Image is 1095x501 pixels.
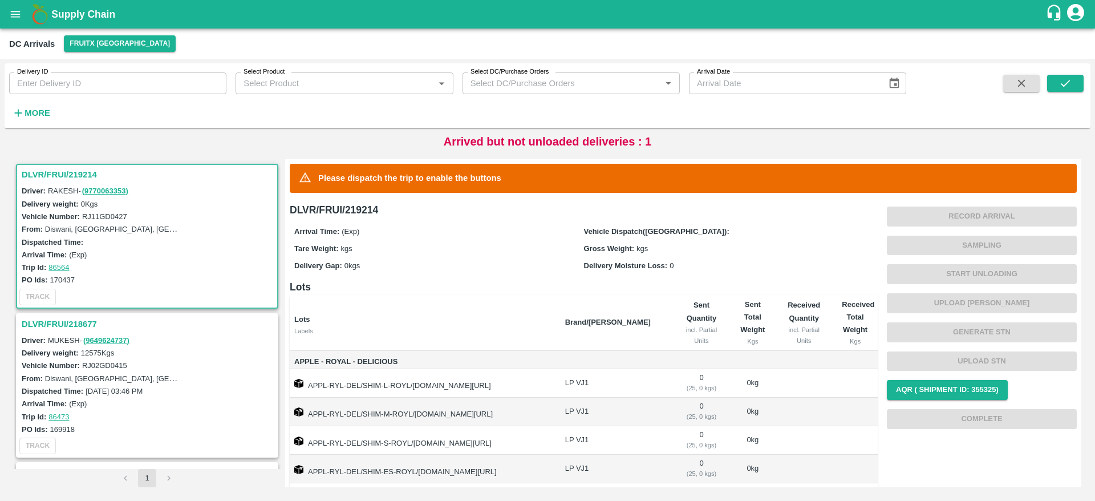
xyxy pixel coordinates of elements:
td: 0 kg [731,398,776,426]
button: Select DC [64,35,176,52]
label: Delivery Moisture Loss: [584,261,668,270]
label: Vehicle Number: [22,361,80,370]
td: LP VJ1 [556,426,673,455]
td: APPL-RYL-DEL/SHIM-L-ROYL/[DOMAIN_NAME][URL] [290,369,556,398]
input: Select DC/Purchase Orders [466,76,643,91]
td: 0 [672,455,730,483]
b: Sent Total Weight [740,300,765,334]
span: RAKESH - [48,187,129,195]
label: (Exp) [69,399,87,408]
label: Vehicle Dispatch([GEOGRAPHIC_DATA]): [584,227,729,236]
label: Diswani, [GEOGRAPHIC_DATA], [GEOGRAPHIC_DATA] , [GEOGRAPHIC_DATA] [45,374,317,383]
label: Driver: [22,336,46,345]
b: Lots [294,315,310,324]
label: Tare Weight: [294,244,339,253]
label: Trip Id: [22,413,46,421]
label: PO Ids: [22,276,48,284]
div: incl. Partial Units [682,325,721,346]
p: Please dispatch the trip to enable the buttons [318,172,501,184]
label: Select DC/Purchase Orders [471,67,549,76]
label: 0 Kgs [81,200,98,208]
img: box [294,407,303,417]
td: 0 [672,426,730,455]
label: 12575 Kgs [81,349,115,357]
td: LP VJ1 [556,455,673,483]
button: open drawer [2,1,29,27]
a: (9649624737) [83,336,129,345]
label: Delivery weight: [22,349,79,357]
label: Diswani, [GEOGRAPHIC_DATA], [GEOGRAPHIC_DATA] , [GEOGRAPHIC_DATA] [45,224,317,233]
label: 170437 [50,276,75,284]
button: Choose date [883,72,905,94]
nav: pagination navigation [115,469,180,487]
td: APPL-RYL-DEL/SHIM-S-ROYL/[DOMAIN_NAME][URL] [290,426,556,455]
td: 0 kg [731,369,776,398]
span: Apple - Royal - Delicious [294,355,556,369]
p: Arrived but not unloaded deliveries : 1 [444,133,652,150]
h6: DLVR/FRUI/219214 [290,202,878,218]
b: Supply Chain [51,9,115,20]
label: From: [22,225,43,233]
div: customer-support [1045,4,1065,25]
div: incl. Partial Units [784,325,824,346]
span: MUKESH - [48,336,131,345]
div: Labels [294,326,556,336]
label: Gross Weight: [584,244,635,253]
span: 0 kgs [344,261,360,270]
td: 0 [672,369,730,398]
td: 0 kg [731,426,776,455]
input: Arrival Date [689,72,879,94]
img: box [294,379,303,388]
strong: More [25,108,50,118]
label: Driver: [22,187,46,195]
span: kgs [341,244,352,253]
div: ( 25, 0 kgs) [682,468,721,479]
img: box [294,465,303,474]
b: Received Quantity [788,301,820,322]
label: RJ02GD0415 [82,361,127,370]
label: 169918 [50,425,75,434]
a: 86473 [48,413,69,421]
td: APPL-RYL-DEL/SHIM-ES-ROYL/[DOMAIN_NAME][URL] [290,455,556,483]
label: (Exp) [69,251,87,259]
td: APPL-RYL-DEL/SHIM-M-ROYL/[DOMAIN_NAME][URL] [290,398,556,426]
img: logo [29,3,51,26]
label: PO Ids: [22,425,48,434]
td: LP VJ1 [556,398,673,426]
div: Kgs [842,336,869,346]
div: ( 25, 0 kgs) [682,440,721,450]
label: Arrival Time: [22,251,67,259]
label: From: [22,374,43,383]
label: RJ11GD0427 [82,212,127,221]
label: Trip Id: [22,263,46,272]
a: (9770063353) [82,187,128,195]
b: Brand/[PERSON_NAME] [565,318,651,326]
label: Arrival Date [697,67,730,76]
div: account of current user [1065,2,1086,26]
h6: Lots [290,279,878,295]
label: Delivery weight: [22,200,79,208]
label: Vehicle Number: [22,212,80,221]
span: kgs [636,244,648,253]
label: Delivery ID [17,67,48,76]
h3: DLVR/FRUI/216360 [22,466,276,480]
input: Select Product [239,76,431,91]
label: Arrival Time: [22,399,67,408]
label: Delivery Gap: [294,261,342,270]
button: Open [434,76,449,91]
b: Received Total Weight [842,300,874,334]
td: LP VJ1 [556,369,673,398]
div: Kgs [740,336,766,346]
td: 0 kg [731,455,776,483]
label: Arrival Time: [294,227,339,236]
img: box [294,437,303,446]
div: ( 25, 0 kgs) [682,383,721,393]
div: DC Arrivals [9,37,55,51]
h3: DLVR/FRUI/218677 [22,317,276,332]
a: Supply Chain [51,6,1045,22]
span: 0 [670,261,674,270]
a: 86564 [48,263,69,272]
b: Sent Quantity [687,301,717,322]
button: Open [661,76,676,91]
h3: DLVR/FRUI/219214 [22,167,276,182]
